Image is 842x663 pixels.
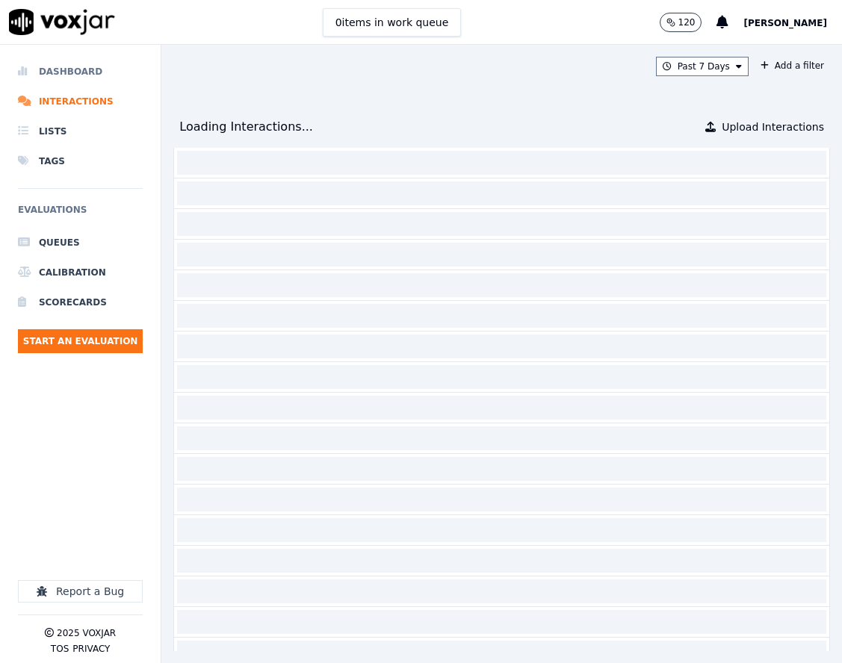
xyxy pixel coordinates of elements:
p: 120 [678,16,696,28]
a: Queues [18,228,143,258]
a: Interactions [18,87,143,116]
a: Dashboard [18,57,143,87]
img: voxjar logo [9,9,115,35]
a: Scorecards [18,287,143,317]
button: Report a Bug [18,580,143,603]
button: [PERSON_NAME] [743,13,842,31]
span: [PERSON_NAME] [743,18,827,28]
button: Start an Evaluation [18,329,143,353]
a: Lists [18,116,143,146]
button: Privacy [72,643,110,655]
span: Upload Interactions [722,119,824,134]
button: TOS [51,643,69,655]
a: Calibration [18,258,143,287]
a: Tags [18,146,143,176]
div: Loading Interactions... [179,118,313,136]
button: 0items in work queue [323,8,462,37]
button: 120 [660,13,717,32]
button: Add a filter [755,57,830,75]
button: Upload Interactions [705,119,824,134]
button: Past 7 Days [656,57,749,76]
p: 2025 Voxjar [57,627,116,639]
button: 120 [660,13,702,32]
h6: Evaluations [18,201,143,228]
